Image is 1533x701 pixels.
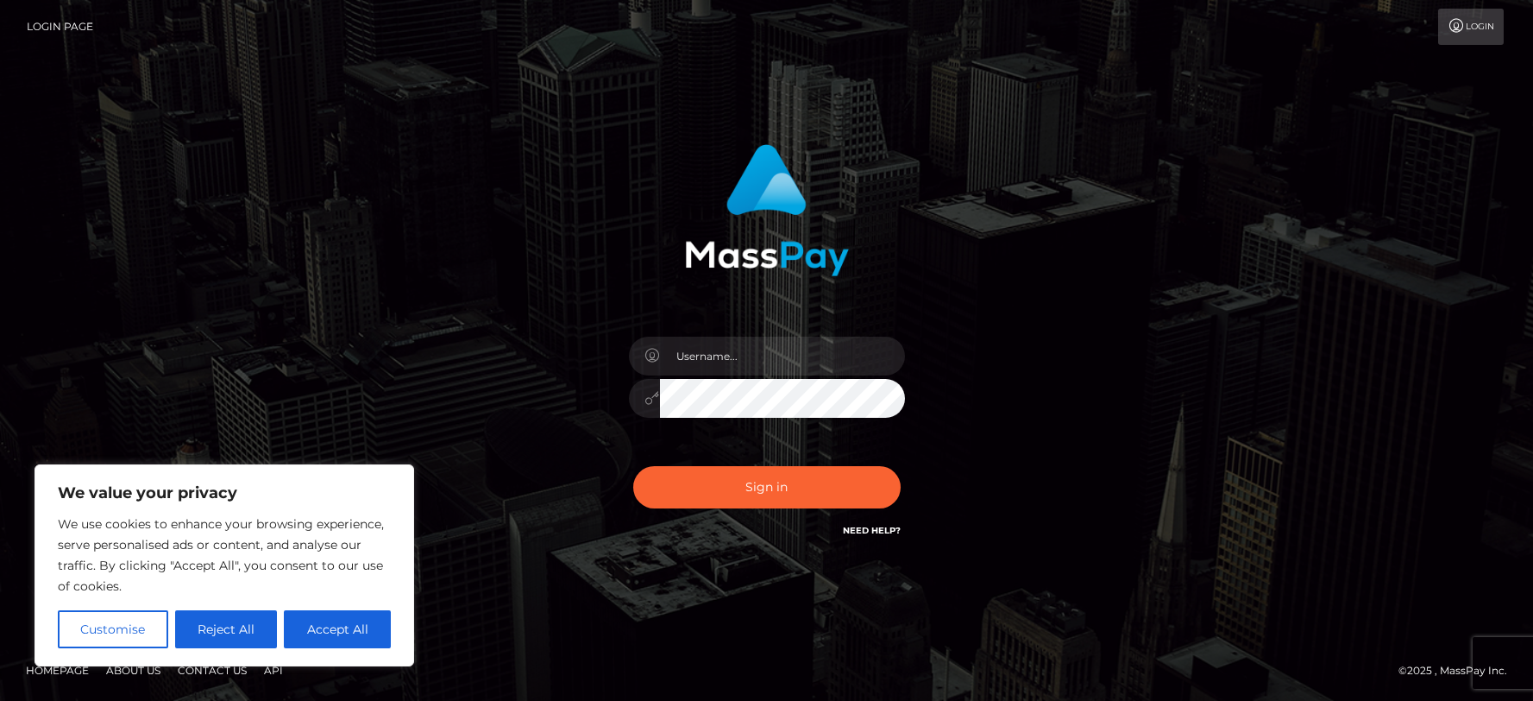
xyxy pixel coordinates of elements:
a: About Us [99,657,167,684]
button: Sign in [633,466,901,508]
p: We value your privacy [58,483,391,503]
a: Login Page [27,9,93,45]
img: MassPay Login [685,144,849,276]
button: Customise [58,610,168,648]
a: Login [1438,9,1504,45]
button: Accept All [284,610,391,648]
a: Contact Us [171,657,254,684]
input: Username... [660,337,905,376]
div: © 2025 , MassPay Inc. [1398,661,1520,680]
a: Homepage [19,657,96,684]
a: API [257,657,290,684]
p: We use cookies to enhance your browsing experience, serve personalised ads or content, and analys... [58,514,391,597]
button: Reject All [175,610,278,648]
a: Need Help? [843,525,901,536]
div: We value your privacy [35,464,414,666]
